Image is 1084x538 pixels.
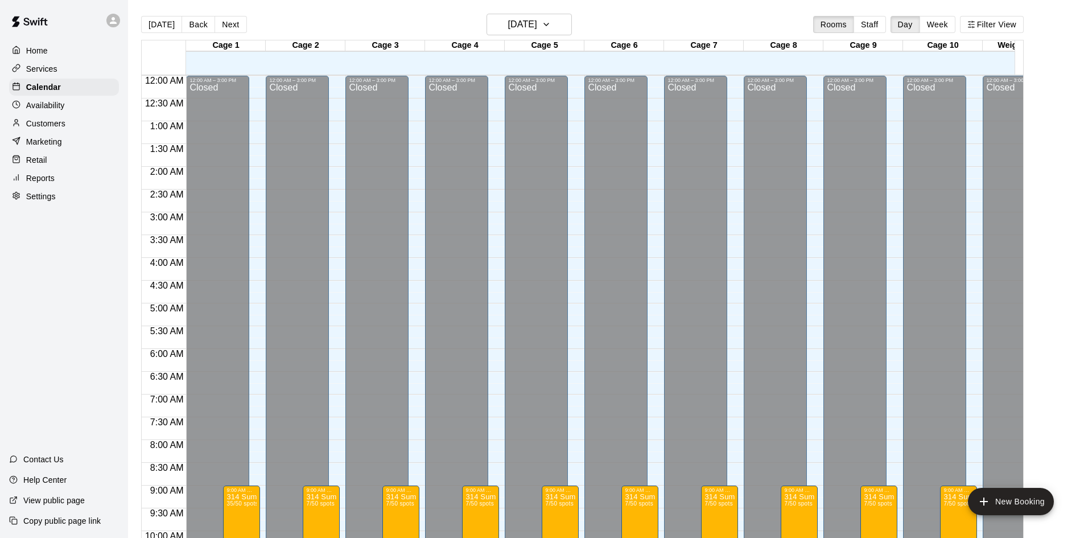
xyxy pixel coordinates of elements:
div: Cage 6 [584,40,664,51]
div: 9:00 AM – 12:00 PM [704,487,735,493]
div: Cage 10 [903,40,983,51]
span: 6:00 AM [147,349,187,359]
span: 5:00 AM [147,303,187,313]
p: Home [26,45,48,56]
div: 9:00 AM – 12:00 PM [465,487,496,493]
h6: [DATE] [508,17,537,32]
p: Copy public page link [23,515,101,527]
div: 9:00 AM – 12:00 PM [306,487,336,493]
a: Settings [9,188,119,205]
span: 7/50 spots filled [625,500,653,507]
span: 7:00 AM [147,395,187,404]
div: 12:00 AM – 3:00 PM [906,77,963,83]
a: Customers [9,115,119,132]
div: 12:00 AM – 3:00 PM [747,77,803,83]
p: Customers [26,118,65,129]
a: Services [9,60,119,77]
span: 8:30 AM [147,463,187,473]
span: 9:30 AM [147,508,187,518]
span: 7/50 spots filled [943,500,971,507]
button: add [968,488,1054,515]
div: 12:00 AM – 3:00 PM [588,77,644,83]
span: 3:00 AM [147,212,187,222]
button: Next [215,16,246,33]
button: Week [920,16,955,33]
div: 12:00 AM – 3:00 PM [189,77,246,83]
span: 7/50 spots filled [465,500,493,507]
span: 7/50 spots filled [386,500,414,507]
div: 9:00 AM – 12:00 PM [386,487,416,493]
span: 7/50 spots filled [864,500,892,507]
div: Cage 3 [345,40,425,51]
div: Cage 4 [425,40,505,51]
div: Cage 2 [266,40,345,51]
a: Calendar [9,79,119,96]
span: 4:30 AM [147,281,187,290]
div: 9:00 AM – 12:00 PM [864,487,894,493]
button: Filter View [960,16,1024,33]
span: 7:30 AM [147,417,187,427]
div: Availability [9,97,119,114]
button: Staff [854,16,886,33]
span: 2:00 AM [147,167,187,176]
div: 12:00 AM – 3:00 PM [508,77,564,83]
span: 7/50 spots filled [545,500,573,507]
span: 7/50 spots filled [704,500,732,507]
a: Reports [9,170,119,187]
div: Home [9,42,119,59]
p: Settings [26,191,56,202]
div: Weight room [983,40,1062,51]
button: [DATE] [141,16,182,33]
div: Cage 5 [505,40,584,51]
p: Retail [26,154,47,166]
div: Cage 8 [744,40,823,51]
button: Back [182,16,215,33]
button: Rooms [813,16,854,33]
div: 12:00 AM – 3:00 PM [269,77,325,83]
p: Availability [26,100,65,111]
p: Contact Us [23,454,64,465]
div: 12:00 AM – 3:00 PM [667,77,724,83]
div: 12:00 AM – 3:00 PM [827,77,883,83]
span: 35/50 spots filled [226,500,258,507]
div: Cage 9 [823,40,903,51]
div: Cage 7 [664,40,744,51]
span: 12:30 AM [142,98,187,108]
span: 2:30 AM [147,190,187,199]
span: 5:30 AM [147,326,187,336]
div: 9:00 AM – 12:00 PM [545,487,575,493]
span: 8:00 AM [147,440,187,450]
p: View public page [23,495,85,506]
span: 3:30 AM [147,235,187,245]
div: 9:00 AM – 3:30 PM [226,487,257,493]
p: Services [26,63,57,75]
a: Marketing [9,133,119,150]
p: Marketing [26,136,62,147]
p: Help Center [23,474,67,486]
p: Reports [26,173,55,184]
span: 4:00 AM [147,258,187,268]
span: 6:30 AM [147,372,187,381]
span: 9:00 AM [147,486,187,495]
button: Day [891,16,920,33]
div: 12:00 AM – 3:00 PM [986,77,1053,83]
div: 9:00 AM – 12:00 PM [625,487,655,493]
span: 1:00 AM [147,121,187,131]
div: 12:00 AM – 3:00 PM [349,77,405,83]
div: 9:00 AM – 12:00 PM [943,487,974,493]
span: 7/50 spots filled [306,500,334,507]
a: Retail [9,151,119,169]
span: 1:30 AM [147,144,187,154]
span: 12:00 AM [142,76,187,85]
span: 7/50 spots filled [784,500,812,507]
div: 12:00 AM – 3:00 PM [428,77,485,83]
div: 9:00 AM – 12:00 PM [784,487,814,493]
p: Calendar [26,81,61,93]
